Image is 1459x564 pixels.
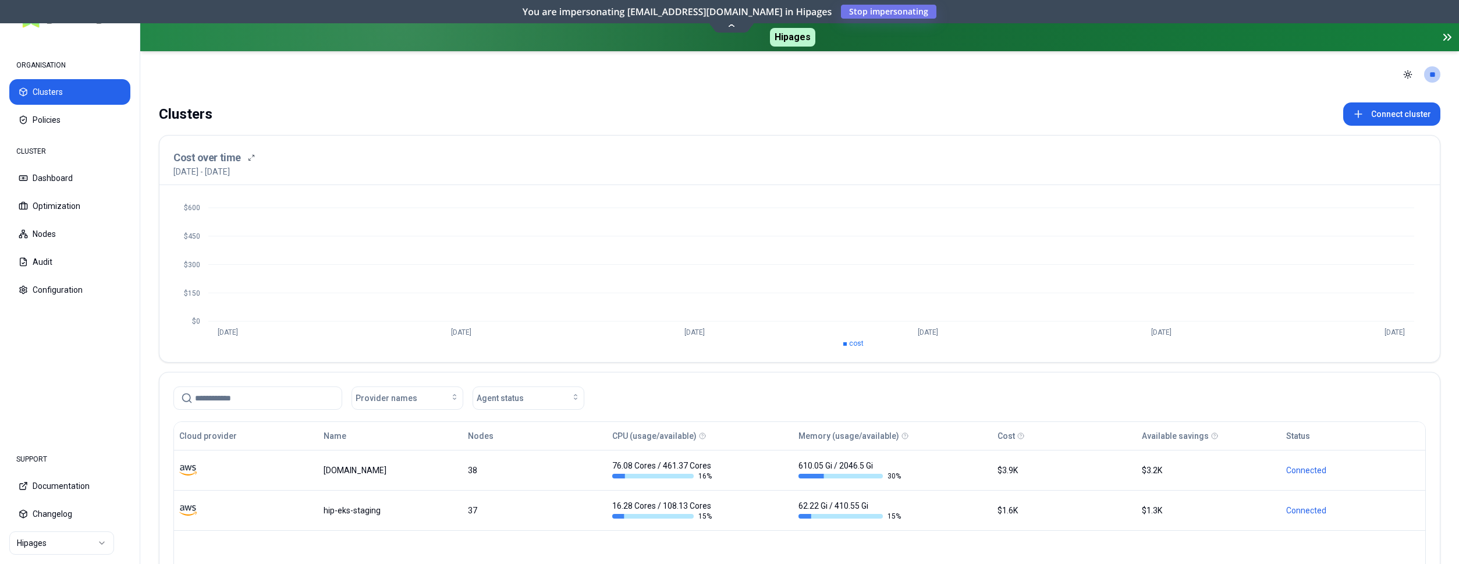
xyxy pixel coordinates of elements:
[159,102,212,126] div: Clusters
[1286,430,1310,442] div: Status
[9,140,130,163] div: CLUSTER
[9,448,130,471] div: SUPPORT
[179,502,197,519] img: aws
[1151,328,1172,336] tspan: [DATE]
[179,424,237,448] button: Cloud provider
[9,501,130,527] button: Changelog
[1142,505,1276,516] div: $1.3K
[9,79,130,105] button: Clusters
[9,249,130,275] button: Audit
[997,505,1131,516] div: $1.6K
[918,328,938,336] tspan: [DATE]
[612,471,715,481] div: 16 %
[352,386,463,410] button: Provider names
[612,460,715,481] div: 76.08 Cores / 461.37 Cores
[1142,424,1209,448] button: Available savings
[324,464,457,476] div: luke.kubernetes.hipagesgroup.com.au
[477,392,524,404] span: Agent status
[324,424,346,448] button: Name
[1286,464,1420,476] div: Connected
[9,107,130,133] button: Policies
[997,464,1131,476] div: $3.9K
[473,386,584,410] button: Agent status
[798,500,901,521] div: 62.22 Gi / 410.55 Gi
[798,460,901,481] div: 610.05 Gi / 2046.5 Gi
[798,424,899,448] button: Memory (usage/available)
[468,424,494,448] button: Nodes
[9,277,130,303] button: Configuration
[324,505,457,516] div: hip-eks-staging
[173,166,230,178] p: [DATE] - [DATE]
[468,464,602,476] div: 38
[612,512,715,521] div: 15 %
[9,54,130,77] div: ORGANISATION
[184,261,200,269] tspan: $300
[612,500,715,521] div: 16.28 Cores / 108.13 Cores
[1385,328,1405,336] tspan: [DATE]
[1343,102,1440,126] button: Connect cluster
[184,232,200,240] tspan: $450
[192,317,200,325] tspan: $0
[356,392,417,404] span: Provider names
[9,473,130,499] button: Documentation
[684,328,705,336] tspan: [DATE]
[184,204,200,212] tspan: $600
[849,339,864,347] span: cost
[997,424,1015,448] button: Cost
[184,289,200,297] tspan: $150
[179,462,197,479] img: aws
[1142,464,1276,476] div: $3.2K
[770,28,815,47] span: Hipages
[1286,505,1420,516] div: Connected
[612,424,697,448] button: CPU (usage/available)
[9,193,130,219] button: Optimization
[173,150,241,166] h3: Cost over time
[218,328,238,336] tspan: [DATE]
[798,512,901,521] div: 15 %
[798,471,901,481] div: 30 %
[451,328,471,336] tspan: [DATE]
[9,165,130,191] button: Dashboard
[468,505,602,516] div: 37
[9,221,130,247] button: Nodes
